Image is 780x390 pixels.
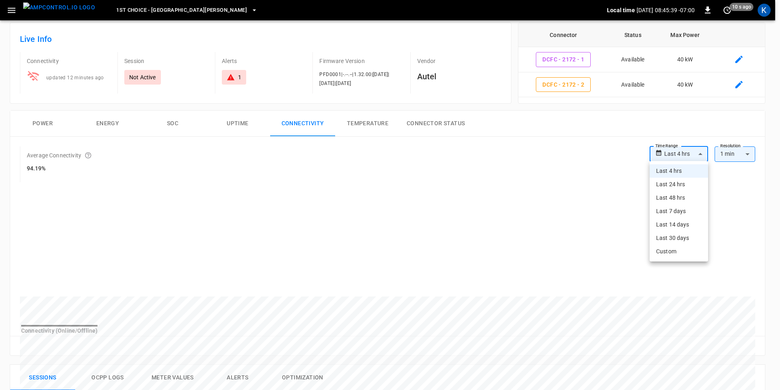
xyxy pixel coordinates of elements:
[650,231,708,245] li: Last 30 days
[650,191,708,205] li: Last 48 hrs
[650,164,708,178] li: Last 4 hrs
[650,205,708,218] li: Last 7 days
[650,218,708,231] li: Last 14 days
[650,245,708,258] li: Custom
[650,178,708,191] li: Last 24 hrs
